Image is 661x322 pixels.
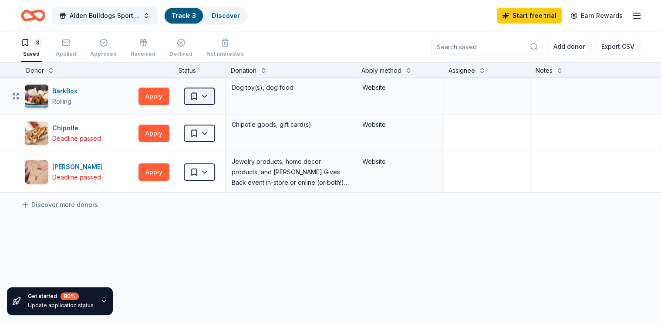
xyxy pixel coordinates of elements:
button: Image for BarkBoxBarkBoxRolling [24,84,135,108]
a: Start free trial [497,8,562,24]
a: Track· 3 [172,12,196,19]
div: Applied [56,51,76,58]
button: Apply [138,163,169,181]
a: Home [21,5,45,26]
div: Declined [169,51,192,58]
div: Rolling [52,96,71,107]
div: Get started [28,292,94,300]
div: 80 % [61,292,79,300]
div: Chipotle [52,123,101,133]
div: Notes [536,65,553,76]
a: Earn Rewards [565,8,628,24]
div: Website [362,156,437,167]
img: Image for Chipotle [25,122,48,145]
div: Apply method [361,65,401,76]
button: Approved [90,35,117,62]
div: Website [362,119,437,130]
button: Image for ChipotleChipotleDeadline passed [24,121,135,146]
div: Assignee [449,65,475,76]
button: Not interested [206,35,244,62]
button: Apply [138,125,169,142]
button: Image for Kendra Scott[PERSON_NAME]Deadline passed [24,160,135,184]
input: Search saved [431,39,543,54]
button: Apply [138,88,169,105]
div: Donor [26,65,44,76]
div: Jewelry products, home decor products, and [PERSON_NAME] Gives Back event in-store or online (or ... [231,156,351,189]
div: Deadline passed [52,133,101,144]
button: 3Saved [21,35,42,62]
button: Export CSV [596,39,640,54]
button: Applied [56,35,76,62]
img: Image for BarkBox [25,85,48,108]
img: Image for Kendra Scott [25,160,48,184]
div: Not interested [206,51,244,58]
button: Alden Bulldogs Sports Boosters 2nd Annual Golf Outing [52,7,157,24]
div: BarkBox [52,86,81,96]
div: Website [362,82,437,93]
div: Approved [90,51,117,58]
div: [PERSON_NAME] [52,162,106,172]
a: Discover more donors [21,200,98,210]
div: Saved [21,51,42,58]
div: Donation [231,65,256,76]
div: Dog toy(s), dog food [231,81,351,94]
button: Declined [169,35,192,62]
div: Chipotle goods, gift card(s) [231,119,351,131]
div: Update application status [28,302,94,309]
a: Discover [212,12,240,19]
span: Alden Bulldogs Sports Boosters 2nd Annual Golf Outing [70,10,139,21]
div: Deadline passed [52,172,101,183]
div: Received [131,51,155,58]
button: Received [131,35,155,62]
button: Add donor [548,39,590,54]
div: 3 [33,38,42,47]
div: Status [173,62,226,78]
button: Track· 3Discover [164,7,248,24]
